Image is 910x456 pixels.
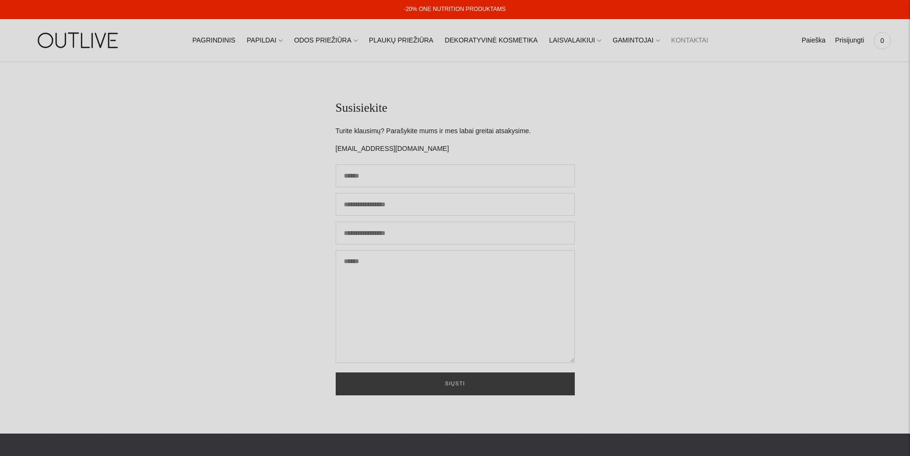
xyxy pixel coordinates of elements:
[404,6,505,12] a: -20% ONE NUTRITION PRODUKTAMS
[192,30,235,51] a: PAGRINDINIS
[671,30,708,51] a: KONTAKTAI
[336,143,575,155] p: [EMAIL_ADDRESS][DOMAIN_NAME]
[876,34,889,47] span: 0
[247,30,283,51] a: PAPILDAI
[835,30,864,51] a: Prisijungti
[336,372,575,395] button: Siųsti
[613,30,659,51] a: GAMINTOJAI
[369,30,434,51] a: PLAUKŲ PRIEŽIŪRA
[336,126,575,137] p: Turite klausimų? Parašykite mums ir mes labai greitai atsakysime.
[19,24,139,57] img: OUTLIVE
[549,30,601,51] a: LAISVALAIKIUI
[801,30,825,51] a: Paieška
[336,100,575,116] h1: Susisiekite
[874,30,891,51] a: 0
[294,30,358,51] a: ODOS PRIEŽIŪRA
[445,30,537,51] a: DEKORATYVINĖ KOSMETIKA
